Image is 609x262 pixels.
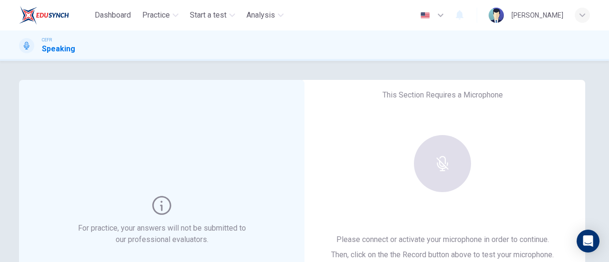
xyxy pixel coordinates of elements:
p: Then, click on the the Record button above to test your microphone. [315,249,570,261]
button: Start a test [186,7,239,24]
span: Start a test [190,10,226,21]
span: Practice [142,10,170,21]
button: Analysis [243,7,287,24]
h6: This Section Requires a Microphone [383,89,503,101]
span: Analysis [246,10,275,21]
p: Please connect or activate your microphone in order to continue. [315,234,570,245]
h1: Speaking [42,43,75,55]
img: EduSynch logo [19,6,69,25]
img: en [419,12,431,19]
h6: For practice, your answers will not be submitted to our professional evaluators. [76,223,248,245]
img: Profile picture [489,8,504,23]
button: Dashboard [91,7,135,24]
span: Dashboard [95,10,131,21]
span: CEFR [42,37,52,43]
button: Practice [138,7,182,24]
div: [PERSON_NAME] [511,10,563,21]
div: Open Intercom Messenger [577,230,599,252]
a: EduSynch logo [19,6,91,25]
